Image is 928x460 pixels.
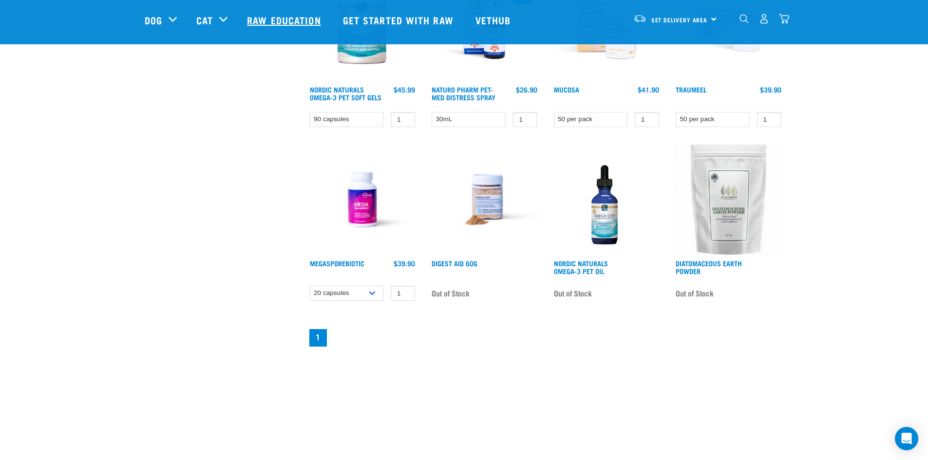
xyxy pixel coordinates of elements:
input: 1 [635,112,659,127]
span: Set Delivery Area [651,18,708,21]
a: Page 1 [309,329,327,347]
a: Digest Aid 60g [432,261,477,265]
div: $45.99 [394,86,415,93]
input: 1 [757,112,781,127]
img: home-icon-1@2x.png [739,14,749,23]
a: Traumeel [676,88,706,91]
a: Diatomaceous Earth Powder [676,261,742,273]
div: $41.90 [638,86,659,93]
div: $39.90 [394,259,415,267]
a: Mucosa [554,88,579,91]
a: Naturo Pharm Pet-Med Distress Spray [432,88,495,99]
a: MegaSporeBiotic [310,261,364,265]
a: Cat [196,13,213,27]
a: Raw Education [237,0,333,39]
img: Bottle Of 60ml Omega3 For Pets [551,145,662,255]
a: Dog [145,13,162,27]
div: $39.90 [760,86,781,93]
span: Out of Stock [554,286,592,300]
div: $26.90 [516,86,537,93]
img: Diatomaceous earth [673,145,784,255]
div: Open Intercom Messenger [895,427,918,450]
img: Raw Essentials Digest Aid Pet Supplement [429,145,540,255]
input: 1 [391,286,415,301]
img: van-moving.png [633,14,646,23]
input: 1 [391,112,415,127]
a: Nordic Naturals Omega-3 Pet Oil [554,261,608,273]
a: Vethub [466,0,523,39]
input: 1 [513,112,537,127]
img: Raw Essentials Mega Spore Biotic Probiotic For Dogs [307,145,418,255]
nav: pagination [307,327,784,349]
img: user.png [759,14,769,24]
a: Get started with Raw [333,0,466,39]
span: Out of Stock [676,286,714,300]
img: home-icon@2x.png [779,14,789,24]
span: Out of Stock [432,286,470,300]
a: Nordic Naturals Omega-3 Pet Soft Gels [310,88,381,99]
